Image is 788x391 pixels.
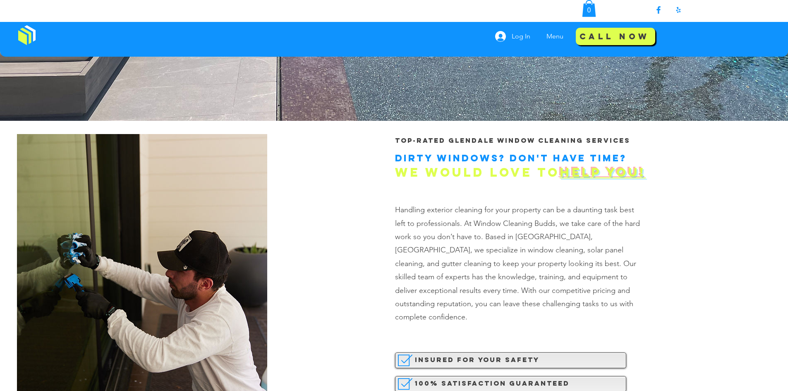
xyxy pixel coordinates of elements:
[560,165,646,180] span: HELP YOU!
[587,6,591,14] text: 0
[18,25,36,45] img: Window Cleaning Budds, Affordable window cleaning services near me in Los Angeles
[693,355,788,391] iframe: Wix Chat
[540,26,572,47] nav: Site
[580,31,649,41] span: Call Now
[673,5,683,15] img: Yelp!
[395,165,646,180] span: WE WOULD LOVE TO
[415,379,570,387] span: 100% SATISFaCTION GUARANTEED
[576,27,655,46] a: Call Now
[654,5,663,15] img: Facebook
[395,152,627,164] span: Dirty Windows? Don't have time?
[395,136,630,144] span: Top-rated Glendale window cleaning Services
[489,29,536,44] button: Log In
[415,355,539,364] span: INSURED FOR YOUR SAFETY
[509,32,533,41] span: Log In
[542,26,568,47] p: Menu
[654,5,683,15] ul: Social Bar
[395,205,640,321] span: Handling exterior cleaning for your property can be a daunting task best left to professionals. A...
[540,26,572,47] div: Menu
